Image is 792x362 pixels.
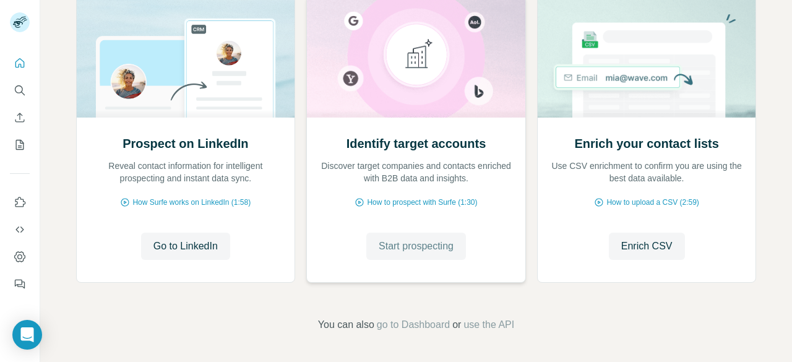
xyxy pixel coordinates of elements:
[153,239,218,254] span: Go to LinkedIn
[367,197,477,208] span: How to prospect with Surfe (1:30)
[10,246,30,268] button: Dashboard
[346,135,486,152] h2: Identify target accounts
[574,135,718,152] h2: Enrich your contact lists
[366,233,466,260] button: Start prospecting
[10,218,30,241] button: Use Surfe API
[10,52,30,74] button: Quick start
[123,135,248,152] h2: Prospect on LinkedIn
[10,191,30,213] button: Use Surfe on LinkedIn
[377,317,450,332] button: go to Dashboard
[10,106,30,129] button: Enrich CSV
[89,160,283,184] p: Reveal contact information for intelligent prospecting and instant data sync.
[609,233,685,260] button: Enrich CSV
[452,317,461,332] span: or
[132,197,251,208] span: How Surfe works on LinkedIn (1:58)
[319,160,513,184] p: Discover target companies and contacts enriched with B2B data and insights.
[379,239,454,254] span: Start prospecting
[10,79,30,101] button: Search
[10,134,30,156] button: My lists
[606,197,699,208] span: How to upload a CSV (2:59)
[621,239,673,254] span: Enrich CSV
[463,317,514,332] button: use the API
[141,233,230,260] button: Go to LinkedIn
[318,317,374,332] span: You can also
[10,273,30,295] button: Feedback
[550,160,744,184] p: Use CSV enrichment to confirm you are using the best data available.
[12,320,42,350] div: Open Intercom Messenger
